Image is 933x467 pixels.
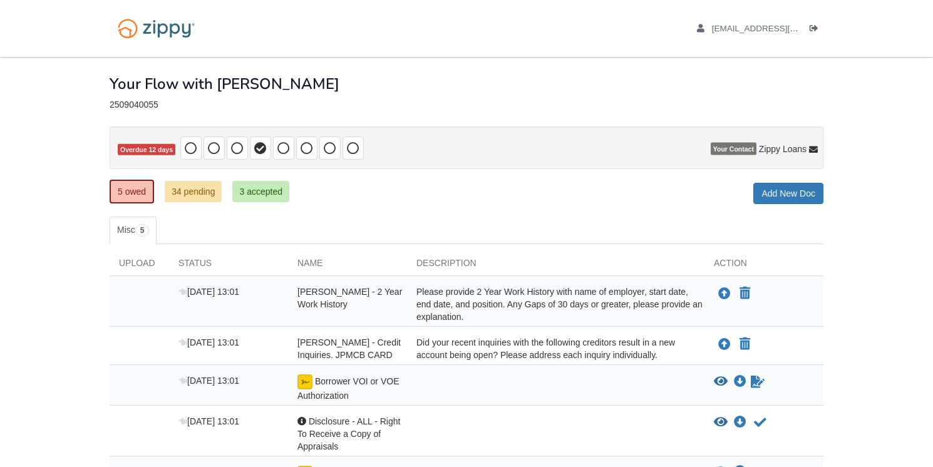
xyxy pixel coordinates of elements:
[712,24,855,33] span: amanciaruiz@gmail.com
[753,415,768,430] button: Acknowledge receipt of document
[135,224,150,237] span: 5
[714,416,728,429] button: View Disclosure - ALL - Right To Receive a Copy of Appraisals
[288,257,407,275] div: Name
[738,286,751,301] button: Declare Amancia Ruiz - 2 Year Work History not applicable
[178,337,239,347] span: [DATE] 13:01
[110,180,154,203] a: 5 owed
[759,143,807,155] span: Zippy Loans
[704,257,823,275] div: Action
[110,13,203,44] img: Logo
[297,337,401,360] span: [PERSON_NAME] - Credit Inquiries. JPMCB CARD
[178,287,239,297] span: [DATE] 13:01
[750,374,766,389] a: Sign Form
[697,24,855,36] a: edit profile
[297,287,402,309] span: [PERSON_NAME] - 2 Year Work History
[717,336,732,352] button: Upload Amancia Ruiz - Credit Inquiries. JPMCB CARD
[178,376,239,386] span: [DATE] 13:01
[110,217,157,244] a: Misc
[734,418,746,428] a: Download Disclosure - ALL - Right To Receive a Copy of Appraisals
[738,337,751,352] button: Declare Amancia Ruiz - Credit Inquiries. JPMCB CARD not applicable
[118,144,175,156] span: Overdue 12 days
[717,285,732,302] button: Upload Amancia Ruiz - 2 Year Work History
[734,377,746,387] a: Download Borrower VOI or VOE Authorization
[753,183,823,204] a: Add New Doc
[110,100,823,110] div: 2509040055
[407,257,704,275] div: Description
[407,285,704,323] div: Please provide 2 Year Work History with name of employer, start date, end date, and position. Any...
[297,374,312,389] img: Ready for you to esign
[297,416,400,451] span: Disclosure - ALL - Right To Receive a Copy of Appraisals
[232,181,289,202] a: 3 accepted
[297,376,399,401] span: Borrower VOI or VOE Authorization
[110,257,169,275] div: Upload
[178,416,239,426] span: [DATE] 13:01
[810,24,823,36] a: Log out
[711,143,756,155] span: Your Contact
[714,376,728,388] button: View Borrower VOI or VOE Authorization
[169,257,288,275] div: Status
[110,76,339,92] h1: Your Flow with [PERSON_NAME]
[407,336,704,361] div: Did your recent inquiries with the following creditors result in a new account being open? Please...
[165,181,222,202] a: 34 pending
